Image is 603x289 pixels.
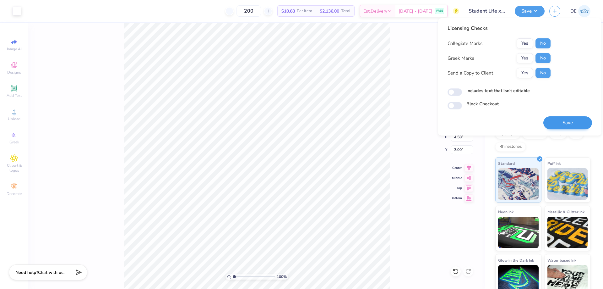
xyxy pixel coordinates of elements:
a: DE [570,5,590,17]
img: Djian Evardoni [578,5,590,17]
img: Metallic & Glitter Ink [547,217,588,248]
span: Upload [8,116,20,121]
span: Center [451,166,462,170]
div: Send a Copy to Client [448,69,493,77]
input: – – [236,5,261,17]
label: Block Checkout [466,101,499,107]
img: Puff Ink [547,168,588,200]
label: Includes text that isn't editable [466,87,530,94]
button: Yes [517,53,533,63]
span: Decorate [7,191,22,196]
span: Water based Ink [547,257,576,264]
img: Standard [498,168,539,200]
button: No [535,38,551,48]
input: Untitled Design [464,5,510,17]
img: Neon Ink [498,217,539,248]
button: Save [515,6,545,17]
button: No [535,68,551,78]
button: No [535,53,551,63]
div: Licensing Checks [448,25,551,32]
span: Middle [451,176,462,180]
span: [DATE] - [DATE] [399,8,432,14]
span: Top [451,186,462,190]
span: Est. Delivery [363,8,387,14]
span: $2,136.00 [320,8,339,14]
span: Chat with us. [38,270,64,275]
div: Greek Marks [448,55,474,62]
span: Image AI [7,47,22,52]
button: Save [543,116,592,129]
div: Rhinestones [495,142,526,152]
span: Neon Ink [498,208,513,215]
span: Puff Ink [547,160,561,167]
span: Clipart & logos [3,163,25,173]
span: Per Item [297,8,312,14]
span: 100 % [277,274,287,280]
span: $10.68 [281,8,295,14]
span: DE [570,8,577,15]
span: FREE [436,9,443,13]
span: Bottom [451,196,462,200]
span: Glow in the Dark Ink [498,257,534,264]
span: Total [341,8,350,14]
button: Yes [517,38,533,48]
div: Collegiate Marks [448,40,482,47]
span: Metallic & Glitter Ink [547,208,584,215]
strong: Need help? [15,270,38,275]
button: Yes [517,68,533,78]
span: Standard [498,160,515,167]
span: Greek [9,140,19,145]
span: Designs [7,70,21,75]
span: Add Text [7,93,22,98]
